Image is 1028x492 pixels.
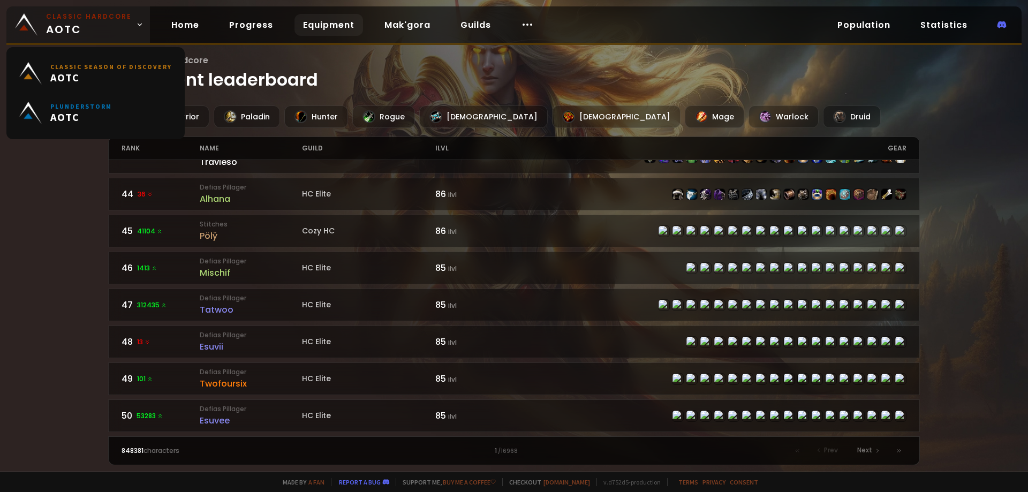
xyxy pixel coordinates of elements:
[498,447,518,456] small: / 16968
[376,14,439,36] a: Mak'gora
[200,404,302,414] small: Defias Pillager
[302,225,435,237] div: Cozy HC
[137,411,163,421] span: 53283
[137,226,163,236] span: 41104
[798,189,808,200] img: item-22441
[200,137,302,160] div: name
[448,338,457,347] small: ilvl
[435,298,514,312] div: 85
[108,215,920,247] a: 4541104 StitchesPölÿCozy HC86 ilvlitem-22418item-22732item-22419item-14617item-22416item-22422ite...
[352,105,415,128] div: Rogue
[881,189,892,200] img: item-23039
[200,414,302,427] div: Esuvee
[552,105,681,128] div: [DEMOGRAPHIC_DATA]
[302,137,435,160] div: guild
[108,326,920,358] a: 4813 Defias PillagerEsuviiHC Elite85 ilvlitem-22506item-21608item-22507item-22504item-22510item-2...
[895,189,906,200] img: item-22812
[435,409,514,422] div: 85
[435,335,514,349] div: 85
[756,189,767,200] img: item-22437
[812,189,822,200] img: item-23067
[435,261,514,275] div: 85
[339,478,381,486] a: Report a bug
[108,399,920,432] a: 5053283 Defias PillagerEsuveeHC Elite85 ilvlitem-22506item-21608item-22507item-22504item-22730ite...
[200,377,302,390] div: Twofoursix
[702,478,725,486] a: Privacy
[163,14,208,36] a: Home
[749,105,819,128] div: Warlock
[200,229,302,243] div: Pölÿ
[200,340,302,353] div: Esuvii
[108,178,920,210] a: 4436 Defias PillagerAlhanaHC Elite86 ilvlitem-22438item-18404item-22439item-4335item-22436item-22...
[730,478,758,486] a: Consent
[137,374,153,384] span: 101
[396,478,496,486] span: Support me,
[678,478,698,486] a: Terms
[200,256,302,266] small: Defias Pillager
[435,372,514,385] div: 85
[221,14,282,36] a: Progress
[122,187,200,201] div: 44
[443,478,496,486] a: Buy me a coffee
[302,299,435,311] div: HC Elite
[200,183,302,192] small: Defias Pillager
[122,137,200,160] div: rank
[840,189,850,200] img: item-23206
[435,137,514,160] div: ilvl
[46,12,132,37] span: AOTC
[200,293,302,303] small: Defias Pillager
[302,188,435,200] div: HC Elite
[419,105,548,128] div: [DEMOGRAPHIC_DATA]
[448,190,457,199] small: ilvl
[302,336,435,347] div: HC Elite
[829,14,899,36] a: Population
[448,227,457,236] small: ilvl
[138,190,153,199] span: 36
[742,189,753,200] img: item-22442
[596,478,661,486] span: v. d752d5 - production
[514,137,906,160] div: gear
[672,189,683,200] img: item-22438
[50,110,112,124] span: AOTC
[200,266,302,279] div: Mischif
[700,189,711,200] img: item-22439
[308,478,324,486] a: a fan
[853,189,864,200] img: item-23570
[543,478,590,486] a: [DOMAIN_NAME]
[200,303,302,316] div: Tatwoo
[122,261,200,275] div: 46
[108,362,920,395] a: 49101 Defias PillagerTwofoursixHC Elite85 ilvlitem-22490item-23036item-22491item-22488item-22494i...
[108,54,920,93] h1: Equipment leaderboard
[824,445,838,455] span: Prev
[137,337,150,347] span: 13
[823,105,881,128] div: Druid
[122,372,200,385] div: 49
[50,71,172,84] span: AOTC
[108,54,920,67] span: Wow Classic Hardcore
[122,335,200,349] div: 48
[122,446,143,455] span: 848381
[686,189,697,200] img: item-18404
[435,224,514,238] div: 86
[200,155,302,169] div: Travieso
[714,189,725,200] img: item-4335
[448,301,457,310] small: ilvl
[6,6,150,43] a: Classic HardcoreAOTC
[200,330,302,340] small: Defias Pillager
[122,446,318,456] div: characters
[448,375,457,384] small: ilvl
[200,219,302,229] small: Stitches
[13,93,178,133] a: PlunderstormAOTC
[200,367,302,377] small: Defias Pillager
[46,12,132,21] small: Classic Hardcore
[826,189,836,200] img: item-21205
[728,189,739,200] img: item-22436
[302,410,435,421] div: HC Elite
[302,262,435,274] div: HC Elite
[50,102,112,110] small: Plunderstorm
[200,192,302,206] div: Alhana
[452,14,500,36] a: Guilds
[122,298,200,312] div: 47
[784,189,795,200] img: item-22443
[448,264,457,273] small: ilvl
